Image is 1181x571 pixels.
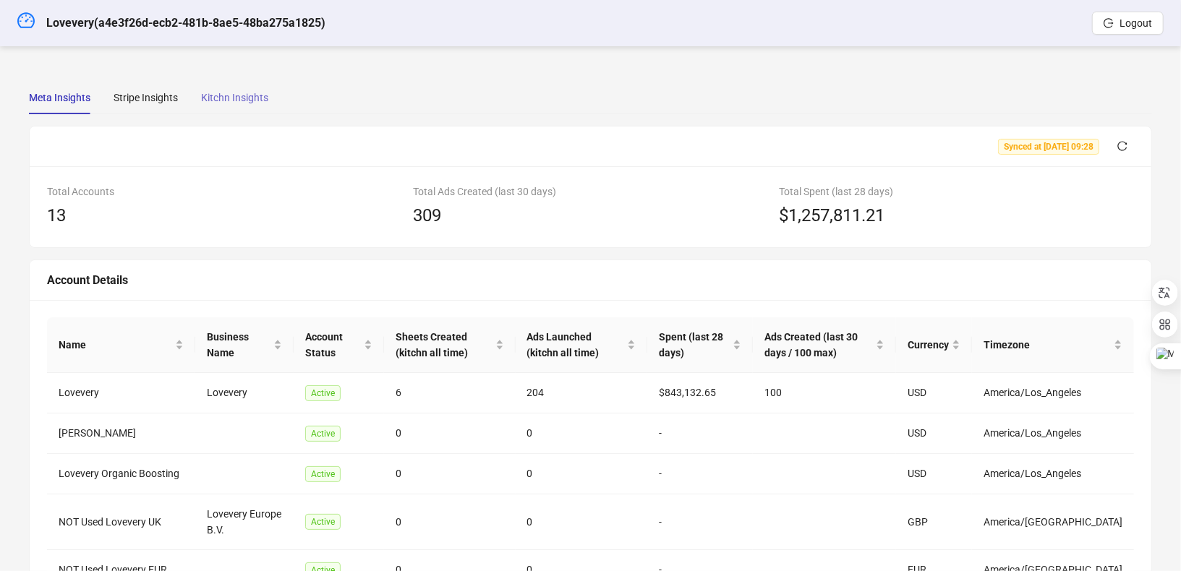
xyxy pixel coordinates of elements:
div: Total Spent (last 28 days) [780,184,1134,199]
span: reload [1117,141,1127,151]
span: 13 [47,205,66,226]
th: Name [47,317,195,373]
td: 0 [384,494,516,550]
td: $843,132.65 [647,373,753,413]
td: 0 [516,454,647,494]
div: Meta Insights [29,90,90,106]
td: [PERSON_NAME] [47,413,195,454]
th: Business Name [195,317,294,373]
th: Spent (last 28 days) [647,317,753,373]
td: GBP [896,494,972,550]
td: USD [896,413,972,454]
span: Active [305,514,341,530]
div: Kitchn Insights [201,90,268,106]
td: Lovevery [195,373,294,413]
span: Sheets Created (kitchn all time) [396,329,493,361]
span: Ads Created (last 30 days / 100 max) [764,329,873,361]
td: Lovevery Europe B.V. [195,494,294,550]
th: Sheets Created (kitchn all time) [384,317,516,373]
span: Currency [908,337,949,353]
span: Business Name [207,329,271,361]
span: Ads Launched (kitchn all time) [527,329,624,361]
td: 204 [516,373,647,413]
h5: Lovevery ( a4e3f26d-ecb2-481b-8ae5-48ba275a1825 ) [46,14,325,32]
td: NOT Used Lovevery UK [47,494,195,550]
div: Total Ads Created (last 30 days) [413,184,767,199]
th: Ads Launched (kitchn all time) [516,317,647,373]
span: Active [305,466,341,482]
th: Account Status [294,317,384,373]
td: - [647,454,753,494]
span: Active [305,426,341,442]
span: Active [305,385,341,401]
span: logout [1104,18,1114,28]
td: 0 [516,413,647,454]
span: dashboard [17,12,35,29]
div: Stripe Insights [114,90,178,106]
td: - [647,413,753,454]
th: Timezone [972,317,1134,373]
th: Currency [896,317,972,373]
td: 0 [384,454,516,494]
span: Account Status [305,329,361,361]
span: Name [59,337,172,353]
span: Timezone [984,337,1111,353]
td: Lovevery Organic Boosting [47,454,195,494]
td: USD [896,454,972,494]
td: 6 [384,373,516,413]
span: 309 [413,205,441,226]
td: Lovevery [47,373,195,413]
td: 0 [516,494,647,550]
td: America/Los_Angeles [972,373,1134,413]
td: 100 [753,373,896,413]
td: 0 [384,413,516,454]
td: America/[GEOGRAPHIC_DATA] [972,494,1134,550]
button: Logout [1092,12,1164,35]
span: $1,257,811.21 [780,202,885,230]
td: USD [896,373,972,413]
td: America/Los_Angeles [972,454,1134,494]
span: Spent (last 28 days) [659,329,730,361]
td: - [647,494,753,550]
div: Total Accounts [47,184,401,199]
span: Synced at [DATE] 09:28 [998,139,1099,155]
th: Ads Created (last 30 days / 100 max) [753,317,896,373]
td: America/Los_Angeles [972,413,1134,454]
span: Logout [1120,17,1152,29]
div: Account Details [47,271,1134,289]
